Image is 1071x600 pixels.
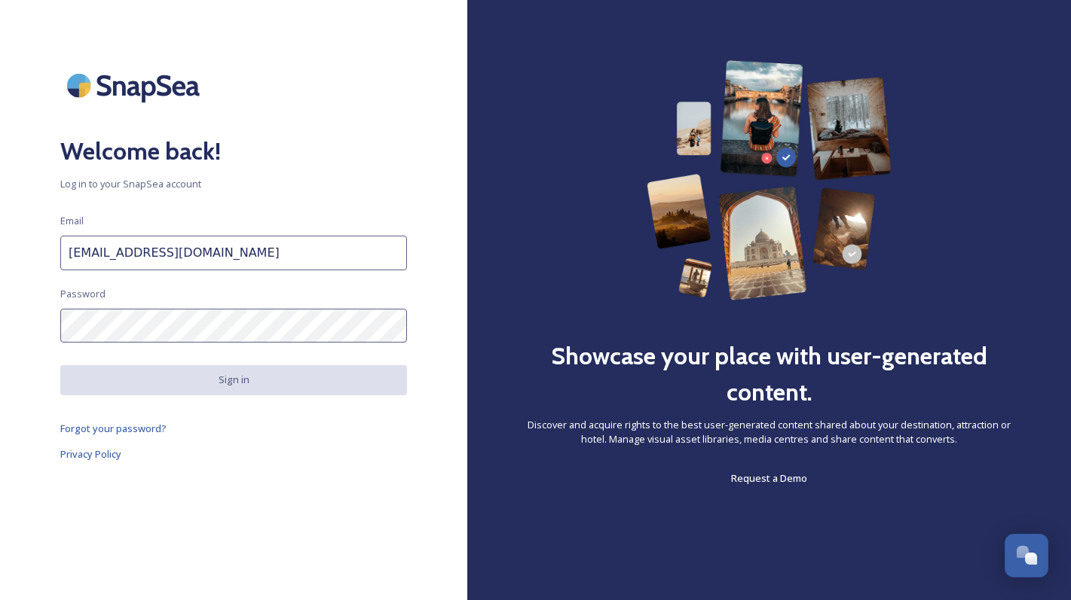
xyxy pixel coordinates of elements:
[528,418,1011,446] span: Discover and acquire rights to the best user-generated content shared about your destination, att...
[60,214,84,228] span: Email
[60,60,211,111] img: SnapSea Logo
[60,422,167,435] span: Forgot your password?
[60,177,407,191] span: Log in to your SnapSea account
[60,447,121,461] span: Privacy Policy
[1005,534,1048,577] button: Open Chat
[60,445,407,463] a: Privacy Policy
[731,471,807,485] span: Request a Demo
[731,469,807,487] a: Request a Demo
[60,419,407,437] a: Forgot your password?
[60,365,407,394] button: Sign in
[528,338,1011,410] h2: Showcase your place with user-generated content.
[60,236,407,270] input: john.doe@snapsea.io
[60,287,106,301] span: Password
[647,60,892,300] img: 63b42ca75bacad526042e722_Group%20154-p-800.png
[60,133,407,169] h2: Welcome back!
